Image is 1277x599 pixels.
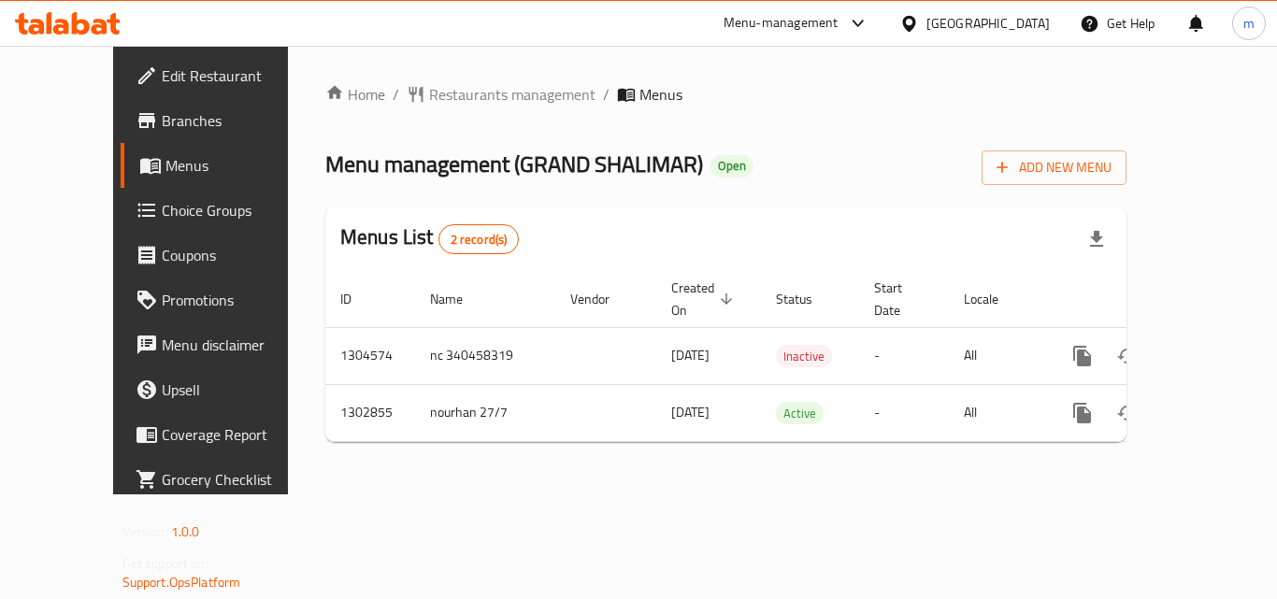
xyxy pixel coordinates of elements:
span: Start Date [874,277,926,321]
a: Choice Groups [121,188,326,233]
td: nourhan 27/7 [415,384,555,441]
a: Support.OpsPlatform [122,570,241,594]
span: Branches [162,109,311,132]
td: All [949,384,1045,441]
div: Export file [1074,217,1119,262]
span: 1.0.0 [171,520,200,544]
span: Menus [165,154,311,177]
a: Restaurants management [407,83,595,106]
td: 1302855 [325,384,415,441]
li: / [393,83,399,106]
td: - [859,384,949,441]
span: Grocery Checklist [162,468,311,491]
a: Branches [121,98,326,143]
a: Coupons [121,233,326,278]
span: Get support on: [122,551,208,576]
a: Menus [121,143,326,188]
span: Restaurants management [429,83,595,106]
nav: breadcrumb [325,83,1126,106]
span: Choice Groups [162,199,311,221]
button: more [1060,391,1105,435]
span: Coupons [162,244,311,266]
div: Active [776,402,824,424]
button: Change Status [1105,334,1150,378]
span: ID [340,288,376,310]
a: Upsell [121,367,326,412]
span: Menu disclaimer [162,334,311,356]
span: m [1243,13,1255,34]
span: Menus [639,83,682,106]
span: Edit Restaurant [162,64,311,87]
td: - [859,327,949,384]
span: Menu management ( GRAND SHALIMAR ) [325,143,703,185]
a: Promotions [121,278,326,322]
span: Name [430,288,487,310]
a: Edit Restaurant [121,53,326,98]
table: enhanced table [325,271,1255,442]
div: [GEOGRAPHIC_DATA] [926,13,1050,34]
button: more [1060,334,1105,378]
a: Home [325,83,385,106]
td: nc 340458319 [415,327,555,384]
span: Vendor [570,288,634,310]
div: Inactive [776,345,832,367]
span: Locale [964,288,1023,310]
a: Coverage Report [121,412,326,457]
span: [DATE] [671,343,710,367]
div: Menu-management [724,12,839,35]
h2: Menus List [340,223,519,254]
button: Add New Menu [982,150,1126,185]
div: Total records count [438,224,520,254]
span: Upsell [162,378,311,401]
li: / [603,83,610,106]
td: 1304574 [325,327,415,384]
span: Add New Menu [997,156,1112,179]
span: Inactive [776,346,832,367]
a: Menu disclaimer [121,322,326,367]
span: [DATE] [671,400,710,424]
button: Change Status [1105,391,1150,435]
span: Coverage Report [162,423,311,446]
a: Grocery Checklist [121,457,326,502]
span: Created On [671,277,739,321]
div: Open [710,155,753,178]
span: 2 record(s) [439,231,519,249]
span: Active [776,403,824,424]
span: Status [776,288,837,310]
span: Open [710,158,753,174]
span: Version: [122,520,168,544]
td: All [949,327,1045,384]
span: Promotions [162,289,311,311]
th: Actions [1045,271,1255,328]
